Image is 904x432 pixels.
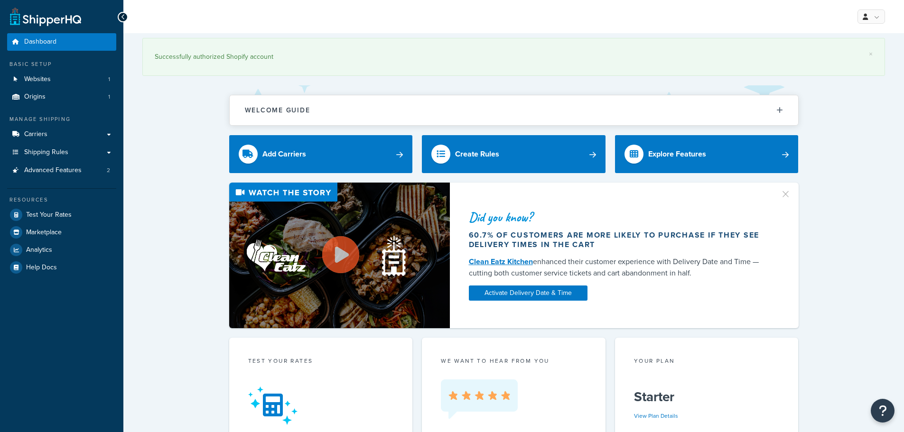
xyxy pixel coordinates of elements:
[469,230,769,249] div: 60.7% of customers are more likely to purchase if they see delivery times in the cart
[24,38,56,46] span: Dashboard
[24,130,47,138] span: Carriers
[469,211,769,224] div: Did you know?
[469,256,769,279] div: enhanced their customer experience with Delivery Date and Time — cutting both customer service ti...
[634,389,780,404] h5: Starter
[7,115,116,123] div: Manage Shipping
[230,95,798,125] button: Welcome Guide
[615,135,799,173] a: Explore Features
[7,88,116,106] li: Origins
[648,147,706,161] div: Explore Features
[24,75,51,83] span: Websites
[869,50,873,58] a: ×
[7,196,116,204] div: Resources
[441,357,587,365] p: we want to hear from you
[107,166,110,175] span: 2
[245,107,310,114] h2: Welcome Guide
[26,229,62,237] span: Marketplace
[871,399,895,423] button: Open Resource Center
[634,412,678,420] a: View Plan Details
[229,183,450,328] img: Video thumbnail
[7,144,116,161] a: Shipping Rules
[262,147,306,161] div: Add Carriers
[7,206,116,223] a: Test Your Rates
[155,50,873,64] div: Successfully authorized Shopify account
[422,135,606,173] a: Create Rules
[24,166,82,175] span: Advanced Features
[455,147,499,161] div: Create Rules
[229,135,413,173] a: Add Carriers
[248,357,394,368] div: Test your rates
[24,148,68,156] span: Shipping Rules
[469,285,587,301] a: Activate Delivery Date & Time
[634,357,780,368] div: Your Plan
[7,126,116,143] a: Carriers
[7,224,116,241] a: Marketplace
[7,162,116,179] li: Advanced Features
[24,93,46,101] span: Origins
[7,241,116,258] a: Analytics
[26,264,57,272] span: Help Docs
[108,93,110,101] span: 1
[26,246,52,254] span: Analytics
[7,71,116,88] a: Websites1
[108,75,110,83] span: 1
[7,71,116,88] li: Websites
[7,259,116,276] a: Help Docs
[7,33,116,51] a: Dashboard
[26,211,72,219] span: Test Your Rates
[469,256,533,267] a: Clean Eatz Kitchen
[7,60,116,68] div: Basic Setup
[7,162,116,179] a: Advanced Features2
[7,88,116,106] a: Origins1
